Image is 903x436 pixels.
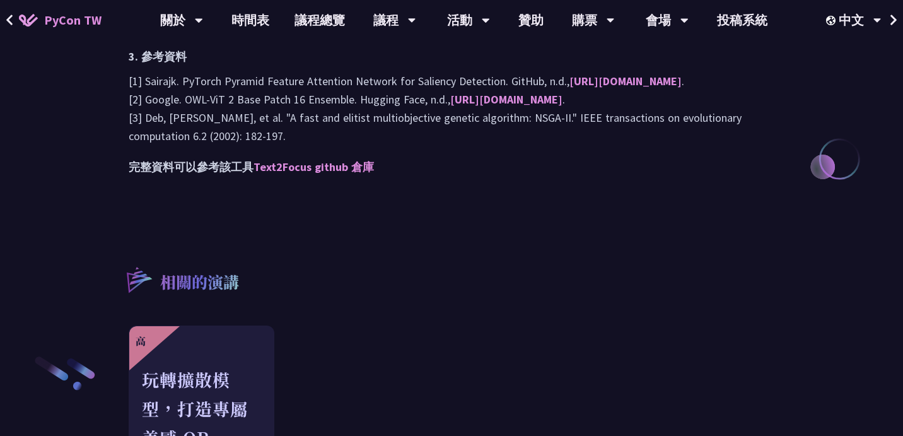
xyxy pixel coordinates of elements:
h2: 完整資料可以參考該工具 [129,158,774,176]
h2: 3. 參考資料 [129,47,774,66]
a: [URL][DOMAIN_NAME] [569,74,682,88]
img: r3.8d01567.svg [108,249,169,310]
a: Text2Focus github 倉庫 [253,160,374,174]
img: Home icon of PyCon TW 2025 [19,14,38,27]
p: 相關的演講 [160,271,239,296]
a: [URL][DOMAIN_NAME] [450,92,562,107]
div: 高 [136,334,146,349]
span: PyCon TW [44,11,102,30]
p: [1] Sairajk. PyTorch Pyramid Feature Attention Network for Saliency Detection. GitHub, n.d., . [2... [129,72,774,145]
img: Locale Icon [826,16,839,25]
a: PyCon TW [6,4,114,36]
